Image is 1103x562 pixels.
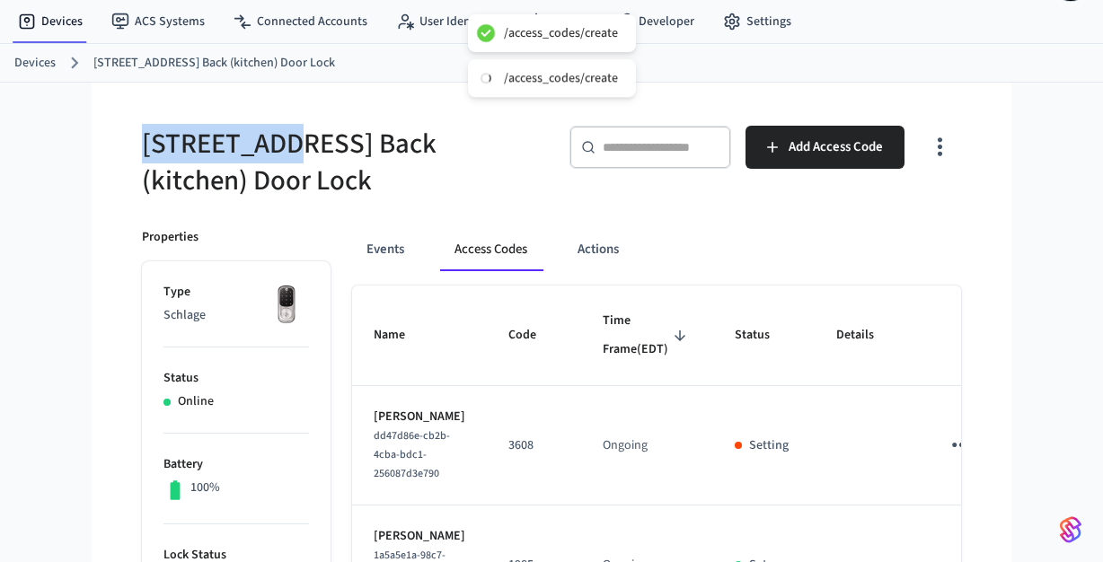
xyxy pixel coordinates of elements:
[382,5,513,38] a: User Identities
[93,54,335,73] a: [STREET_ADDRESS] Back (kitchen) Door Lock
[508,321,560,349] span: Code
[836,321,897,349] span: Details
[190,479,220,497] p: 100%
[374,408,465,426] p: [PERSON_NAME]
[163,283,309,302] p: Type
[440,228,542,271] button: Access Codes
[163,306,309,325] p: Schlage
[789,136,883,159] span: Add Access Code
[163,369,309,388] p: Status
[14,54,56,73] a: Devices
[163,455,309,474] p: Battery
[601,5,709,38] a: Developer
[513,5,601,38] a: Events
[264,283,309,328] img: Yale Assure Touchscreen Wifi Smart Lock, Satin Nickel, Front
[504,25,618,41] div: /access_codes/create
[735,321,793,349] span: Status
[142,228,199,247] p: Properties
[4,5,97,38] a: Devices
[142,126,541,199] h5: [STREET_ADDRESS] Back (kitchen) Door Lock
[563,228,633,271] button: Actions
[374,321,428,349] span: Name
[709,5,806,38] a: Settings
[178,392,214,411] p: Online
[581,386,713,505] td: Ongoing
[374,428,450,481] span: dd47d86e-cb2b-4cba-bdc1-256087d3e790
[508,436,560,455] p: 3608
[219,5,382,38] a: Connected Accounts
[97,5,219,38] a: ACS Systems
[746,126,904,169] button: Add Access Code
[1060,515,1081,544] img: SeamLogoGradient.69752ec5.svg
[352,228,961,271] div: ant example
[374,527,465,546] p: [PERSON_NAME]
[352,228,419,271] button: Events
[749,436,789,455] p: Setting
[504,70,618,86] div: /access_codes/create
[603,307,692,364] span: Time Frame(EDT)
